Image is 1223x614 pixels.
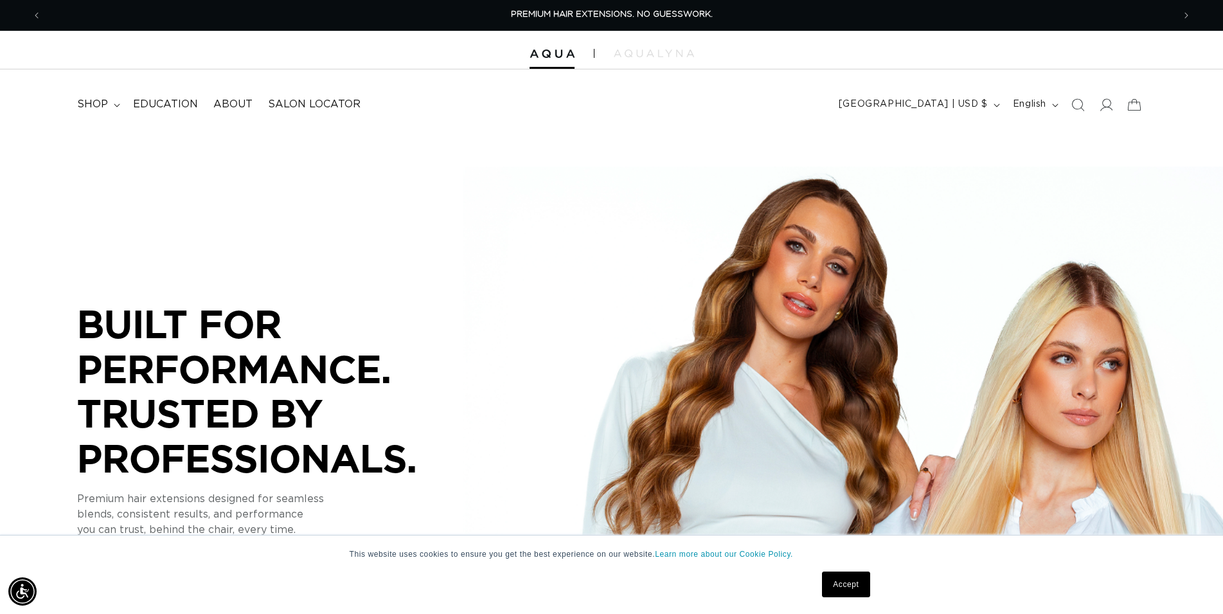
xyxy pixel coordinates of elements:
[530,50,575,59] img: Aqua Hair Extensions
[22,3,51,28] button: Previous announcement
[1013,98,1046,111] span: English
[511,10,713,19] span: PREMIUM HAIR EXTENSIONS. NO GUESSWORK.
[133,98,198,111] span: Education
[839,98,988,111] span: [GEOGRAPHIC_DATA] | USD $
[655,550,793,559] a: Learn more about our Cookie Policy.
[77,98,108,111] span: shop
[831,93,1005,117] button: [GEOGRAPHIC_DATA] | USD $
[8,577,37,606] div: Accessibility Menu
[77,302,463,480] p: BUILT FOR PERFORMANCE. TRUSTED BY PROFESSIONALS.
[213,98,253,111] span: About
[614,50,694,57] img: aqualyna.com
[206,90,260,119] a: About
[350,548,874,560] p: This website uses cookies to ensure you get the best experience on our website.
[125,90,206,119] a: Education
[1159,552,1223,614] iframe: Chat Widget
[822,572,870,597] a: Accept
[1172,3,1201,28] button: Next announcement
[260,90,368,119] a: Salon Locator
[268,98,361,111] span: Salon Locator
[69,90,125,119] summary: shop
[1005,93,1064,117] button: English
[1064,91,1092,119] summary: Search
[77,491,463,537] p: Premium hair extensions designed for seamless blends, consistent results, and performance you can...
